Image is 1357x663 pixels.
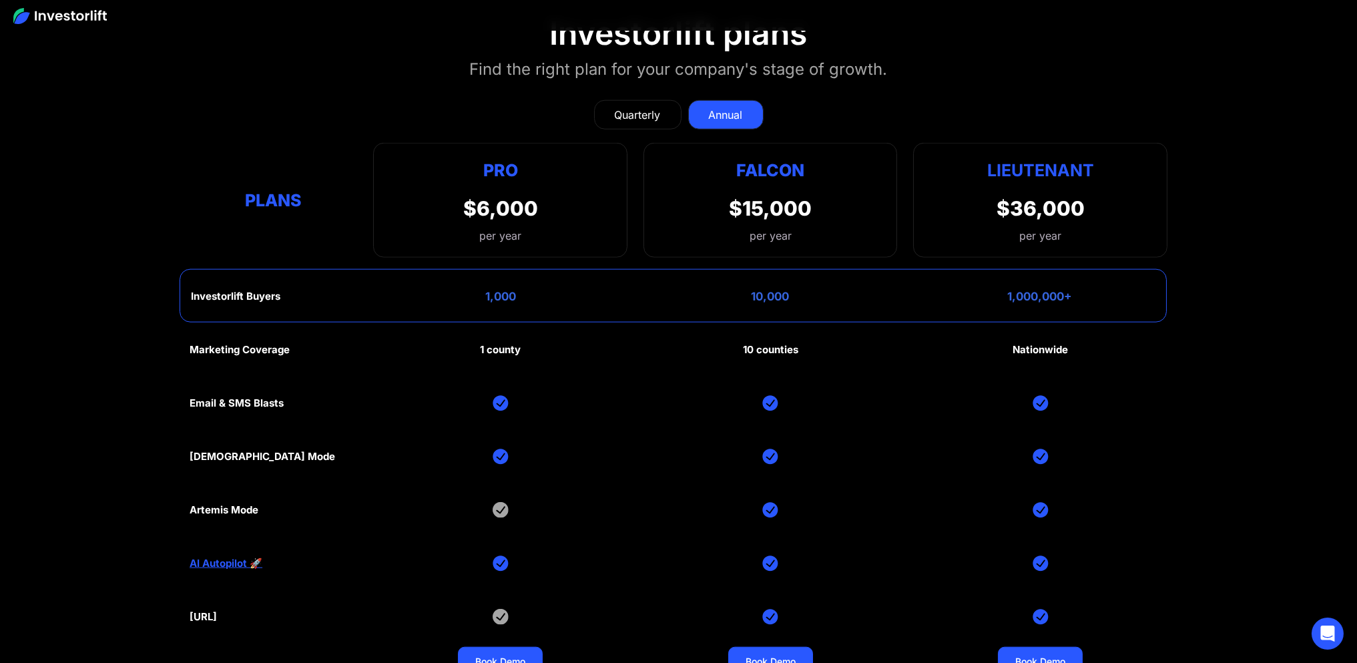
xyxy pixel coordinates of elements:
[751,290,789,303] div: 10,000
[750,228,792,244] div: per year
[736,157,804,183] div: Falcon
[190,558,262,570] a: AI Autopilot 🚀
[550,14,808,53] div: Investorlift plans
[729,196,812,220] div: $15,000
[190,188,357,214] div: Plans
[190,451,335,463] div: [DEMOGRAPHIC_DATA] Mode
[480,344,521,356] div: 1 county
[191,290,280,302] div: Investorlift Buyers
[190,344,290,356] div: Marketing Coverage
[190,397,284,409] div: Email & SMS Blasts
[1007,290,1072,303] div: 1,000,000+
[997,196,1085,220] div: $36,000
[709,107,743,123] div: Annual
[190,611,217,623] div: [URL]
[463,157,538,183] div: Pro
[1019,228,1061,244] div: per year
[743,344,798,356] div: 10 counties
[463,196,538,220] div: $6,000
[485,290,516,303] div: 1,000
[987,160,1094,180] strong: Lieutenant
[190,504,258,516] div: Artemis Mode
[463,228,538,244] div: per year
[1312,618,1344,650] div: Open Intercom Messenger
[470,57,888,81] div: Find the right plan for your company's stage of growth.
[615,107,661,123] div: Quarterly
[1013,344,1068,356] div: Nationwide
